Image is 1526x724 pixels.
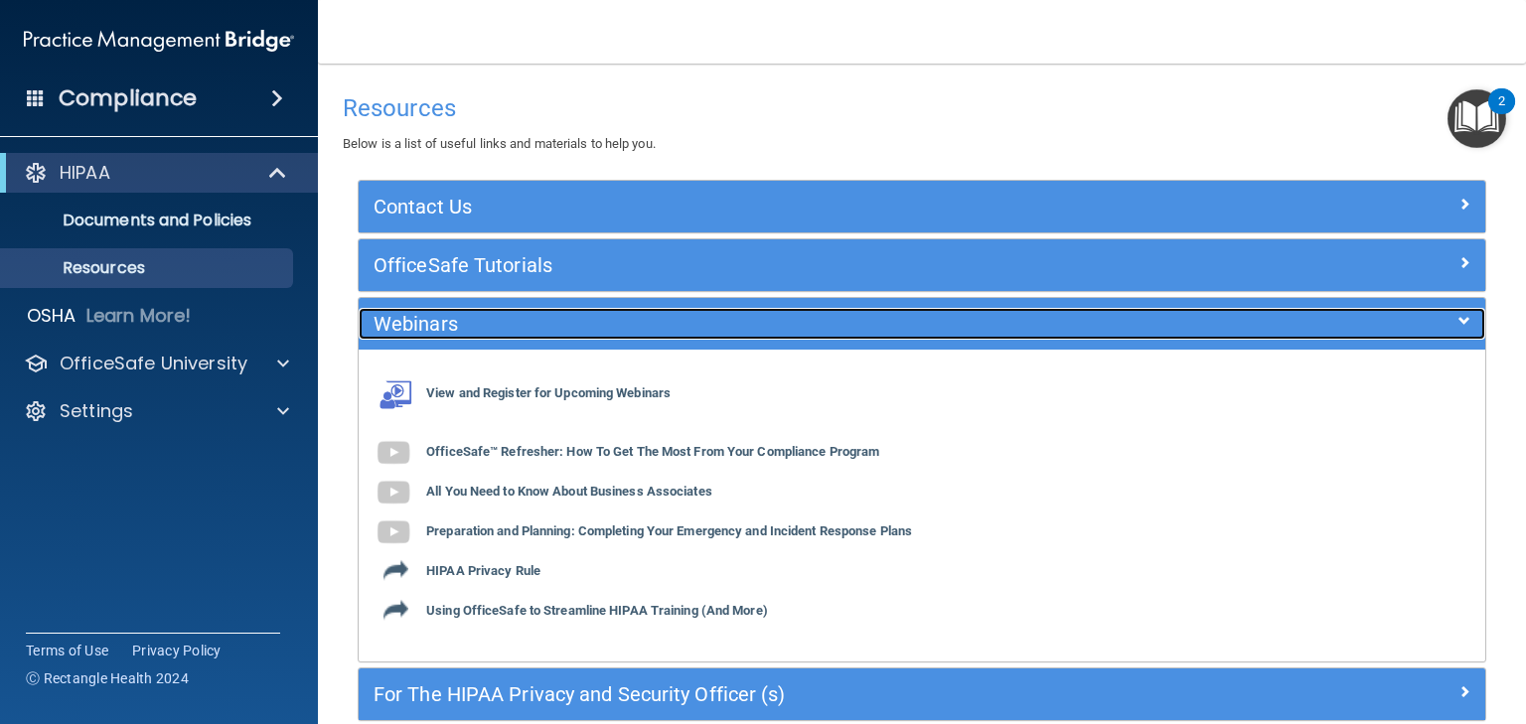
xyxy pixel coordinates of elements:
[26,668,189,688] span: Ⓒ Rectangle Health 2024
[374,564,540,579] a: HIPAA Privacy Rule
[374,678,1470,710] a: For The HIPAA Privacy and Security Officer (s)
[374,683,1189,705] h5: For The HIPAA Privacy and Security Officer (s)
[374,604,768,619] a: Using OfficeSafe to Streamline HIPAA Training (And More)
[343,95,1501,121] h4: Resources
[27,304,76,328] p: OSHA
[374,196,1189,217] h5: Contact Us
[26,641,108,660] a: Terms of Use
[13,211,284,230] p: Documents and Policies
[1427,587,1502,662] iframe: Drift Widget Chat Controller
[59,84,197,112] h4: Compliance
[374,512,413,552] img: gray_youtube_icon.38fcd6cc.png
[374,254,1189,276] h5: OfficeSafe Tutorials
[374,313,1189,335] h5: Webinars
[426,445,879,460] b: OfficeSafe™ Refresher: How To Get The Most From Your Compliance Program
[60,399,133,423] p: Settings
[343,136,656,151] span: Below is a list of useful links and materials to help you.
[132,641,222,660] a: Privacy Policy
[24,399,289,423] a: Settings
[1448,89,1506,148] button: Open Resource Center, 2 new notifications
[426,524,912,539] b: Preparation and Planning: Completing Your Emergency and Incident Response Plans
[383,557,408,582] img: icon-export.b9366987.png
[24,352,289,375] a: OfficeSafe University
[13,258,284,278] p: Resources
[86,304,192,328] p: Learn More!
[60,352,247,375] p: OfficeSafe University
[426,564,540,579] b: HIPAA Privacy Rule
[426,485,712,500] b: All You Need to Know About Business Associates
[1498,101,1505,127] div: 2
[426,604,768,619] b: Using OfficeSafe to Streamline HIPAA Training (And More)
[24,21,294,61] img: PMB logo
[374,308,1470,340] a: Webinars
[374,433,413,473] img: gray_youtube_icon.38fcd6cc.png
[426,386,671,401] b: View and Register for Upcoming Webinars
[374,473,413,512] img: gray_youtube_icon.38fcd6cc.png
[24,161,288,185] a: HIPAA
[374,379,413,409] img: webinarIcon.c7ebbf15.png
[374,249,1470,281] a: OfficeSafe Tutorials
[383,597,408,622] img: icon-export.b9366987.png
[60,161,110,185] p: HIPAA
[374,191,1470,222] a: Contact Us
